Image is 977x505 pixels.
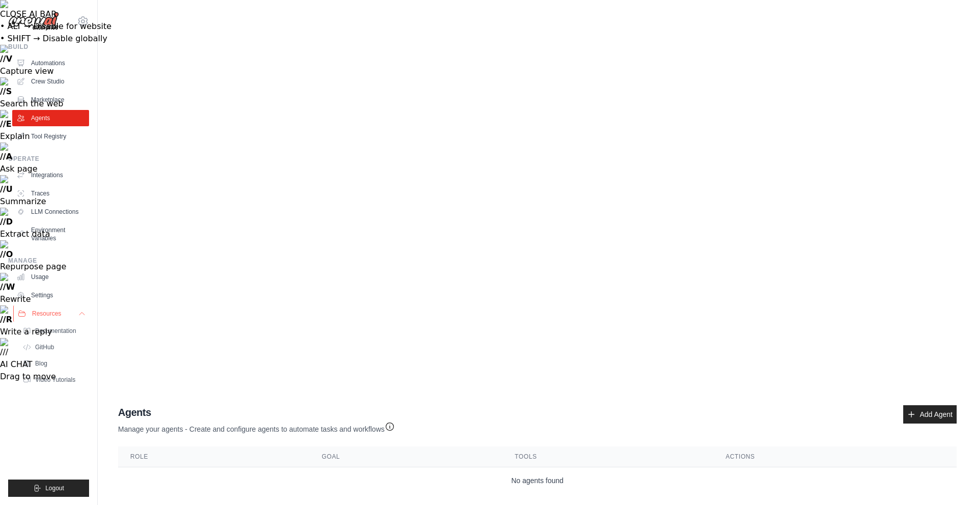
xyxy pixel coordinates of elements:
td: No agents found [118,467,957,494]
h2: Agents [118,405,395,419]
th: Actions [713,446,957,467]
span: Logout [45,484,64,492]
th: Goal [309,446,502,467]
a: Add Agent [903,405,957,424]
th: Tools [503,446,713,467]
th: Role [118,446,309,467]
button: Logout [8,480,89,497]
p: Manage your agents - Create and configure agents to automate tasks and workflows [118,419,395,434]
